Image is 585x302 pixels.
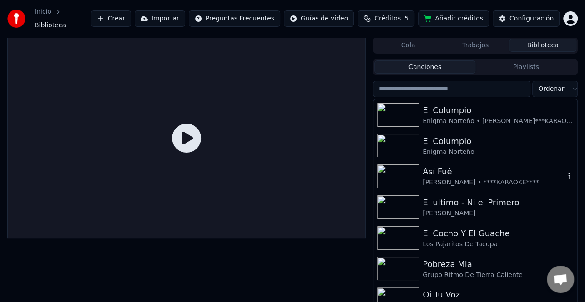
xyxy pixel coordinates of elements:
[423,258,574,271] div: Pobreza Mia
[374,60,475,74] button: Canciones
[423,196,574,209] div: El ultimo - Ni el Primero
[374,39,442,52] button: Cola
[475,60,576,74] button: Playlists
[358,10,414,27] button: Créditos5
[423,117,574,126] div: Enigma Norteño • [PERSON_NAME]***KARAOKE****
[423,209,574,218] div: [PERSON_NAME]
[423,104,574,117] div: El Columpio
[423,288,574,301] div: Oi Tu Voz
[35,7,91,30] nav: breadcrumb
[135,10,185,27] button: Importar
[404,14,408,23] span: 5
[284,10,354,27] button: Guías de video
[509,39,576,52] button: Biblioteca
[7,10,25,28] img: youka
[91,10,131,27] button: Crear
[423,135,574,148] div: El Columpio
[374,14,401,23] span: Créditos
[442,39,509,52] button: Trabajos
[538,84,564,94] span: Ordenar
[493,10,560,27] button: Configuración
[418,10,489,27] button: Añadir créditos
[35,21,66,30] span: Biblioteca
[547,266,574,293] div: Chat abierto
[509,14,554,23] div: Configuración
[423,227,574,240] div: El Cocho Y El Guache
[423,240,574,249] div: Los Pajaritos De Tacupa
[35,7,51,16] a: Inicio
[423,271,574,280] div: Grupo Ritmo De Tierra Caliente
[423,148,574,157] div: Enigma Norteño
[423,165,565,178] div: Así Fué
[189,10,280,27] button: Preguntas Frecuentes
